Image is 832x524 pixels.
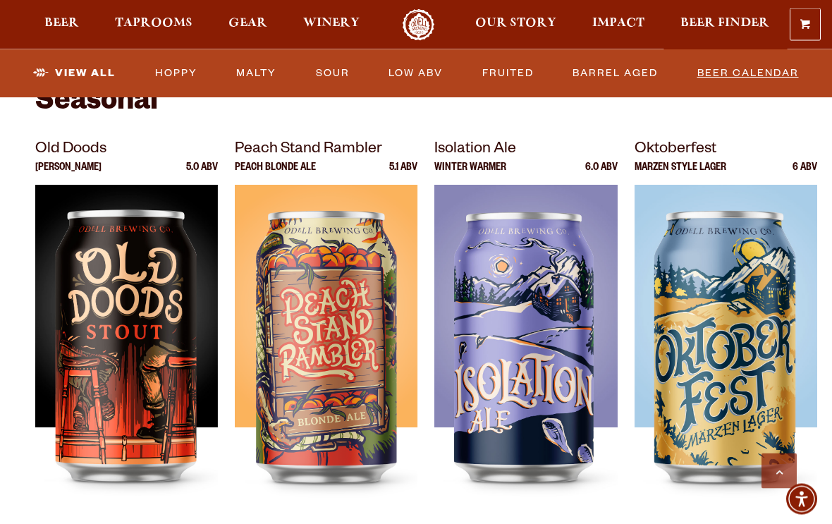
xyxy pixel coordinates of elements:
span: Impact [592,18,644,29]
p: Winter Warmer [434,163,506,185]
a: Impact [583,9,654,41]
a: Our Story [466,9,565,41]
a: Fruited [477,57,539,90]
span: Our Story [475,18,556,29]
a: Hoppy [149,57,203,90]
span: Winery [303,18,360,29]
p: 5.0 ABV [186,163,218,185]
a: View All [27,57,121,90]
a: Beer [35,9,88,41]
span: Gear [228,18,267,29]
a: Barrel Aged [567,57,663,90]
p: 5.1 ABV [389,163,417,185]
a: Beer Finder [671,9,778,41]
span: Beer Finder [680,18,769,29]
span: Beer [44,18,79,29]
p: Peach Stand Rambler [235,138,417,163]
a: Gear [219,9,276,41]
a: Taprooms [106,9,202,41]
p: Oktoberfest [635,138,817,163]
a: Scroll to top [761,453,797,489]
a: Low ABV [383,57,448,90]
a: Beer Calendar [692,57,805,90]
p: [PERSON_NAME] [35,163,102,185]
a: Sour [310,57,355,90]
a: Malty [231,57,282,90]
span: Taprooms [115,18,192,29]
h2: Seasonal [35,87,797,121]
p: Marzen Style Lager [635,163,726,185]
div: Accessibility Menu [786,484,817,515]
p: Peach Blonde Ale [235,163,316,185]
p: 6.0 ABV [585,163,618,185]
p: 6 ABV [793,163,817,185]
p: Old Doods [35,138,218,163]
a: Winery [294,9,369,41]
p: Isolation Ale [434,138,617,163]
a: Odell Home [392,9,445,41]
